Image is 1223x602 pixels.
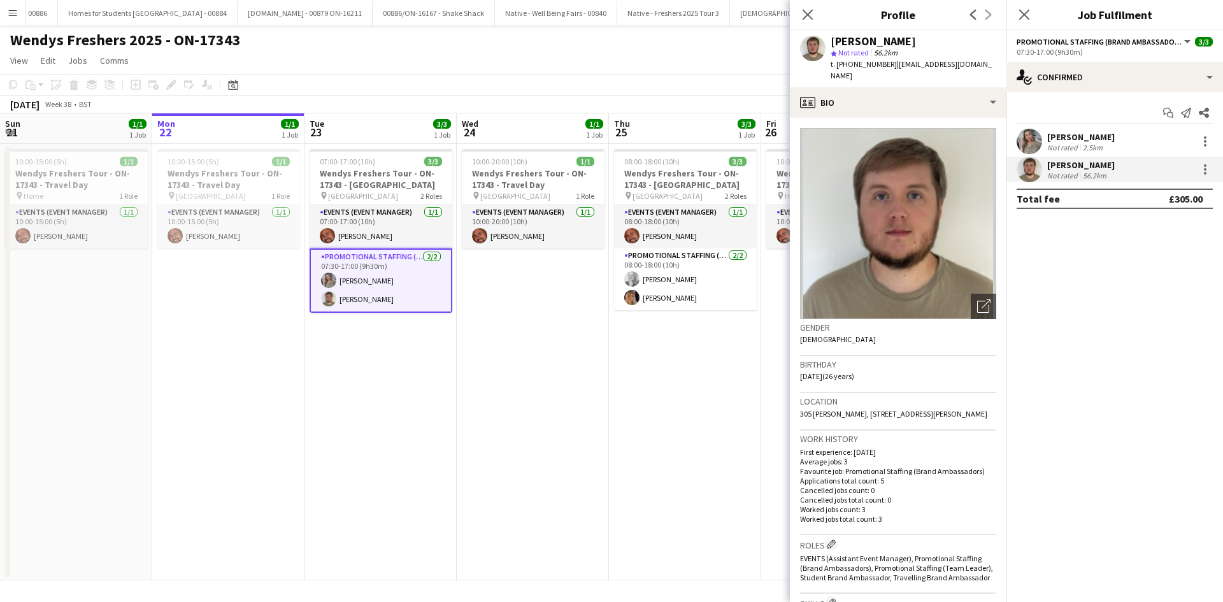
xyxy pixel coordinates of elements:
[310,118,324,129] span: Tue
[157,168,300,190] h3: Wendys Freshers Tour - ON-17343 - Travel Day
[1006,6,1223,23] h3: Job Fulfilment
[373,1,495,25] button: 00886/ON-16167 - Shake Shack
[800,538,996,551] h3: Roles
[800,371,854,381] span: [DATE] (26 years)
[614,205,757,248] app-card-role: Events (Event Manager)1/108:00-18:00 (10h)[PERSON_NAME]
[10,55,28,66] span: View
[633,191,703,201] span: [GEOGRAPHIC_DATA]
[614,149,757,310] app-job-card: 08:00-18:00 (10h)3/3Wendys Freshers Tour - ON-17343 - [GEOGRAPHIC_DATA] [GEOGRAPHIC_DATA]2 RolesE...
[800,476,996,485] p: Applications total count: 5
[725,191,747,201] span: 2 Roles
[5,52,33,69] a: View
[1006,62,1223,92] div: Confirmed
[614,168,757,190] h3: Wendys Freshers Tour - ON-17343 - [GEOGRAPHIC_DATA]
[764,125,776,140] span: 26
[971,294,996,319] div: Open photos pop-in
[800,505,996,514] p: Worked jobs count: 3
[5,118,20,129] span: Sun
[100,55,129,66] span: Comms
[157,205,300,248] app-card-role: Events (Event Manager)1/110:00-15:00 (5h)[PERSON_NAME]
[800,466,996,476] p: Favourite job: Promotional Staffing (Brand Ambassadors)
[800,457,996,466] p: Average jobs: 3
[800,554,993,582] span: EVENTS (Assistant Event Manager), Promotional Staffing (Brand Ambassadors), Promotional Staffing ...
[1017,192,1060,205] div: Total fee
[15,157,67,166] span: 10:00-15:00 (5h)
[624,157,680,166] span: 08:00-18:00 (10h)
[58,1,238,25] button: Homes for Students [GEOGRAPHIC_DATA] - 00884
[800,322,996,333] h3: Gender
[480,191,550,201] span: [GEOGRAPHIC_DATA]
[612,125,630,140] span: 25
[420,191,442,201] span: 2 Roles
[462,149,604,248] app-job-card: 10:00-20:00 (10h)1/1Wendys Freshers Tour - ON-17343 - Travel Day [GEOGRAPHIC_DATA]1 RoleEvents (E...
[68,55,87,66] span: Jobs
[271,191,290,201] span: 1 Role
[129,130,146,140] div: 1 Job
[41,55,55,66] span: Edit
[738,119,755,129] span: 3/3
[1169,192,1203,205] div: £305.00
[176,191,246,201] span: [GEOGRAPHIC_DATA]
[1047,131,1115,143] div: [PERSON_NAME]
[434,130,450,140] div: 1 Job
[5,149,148,248] app-job-card: 10:00-15:00 (5h)1/1Wendys Freshers Tour - ON-17343 - Travel Day Home1 RoleEvents (Event Manager)1...
[308,125,324,140] span: 23
[129,119,147,129] span: 1/1
[614,118,630,129] span: Thu
[238,1,373,25] button: [DOMAIN_NAME] - 00879 ON-16211
[310,248,452,313] app-card-role: Promotional Staffing (Brand Ambassadors)2/207:30-17:00 (9h30m)[PERSON_NAME][PERSON_NAME]
[800,334,876,344] span: [DEMOGRAPHIC_DATA]
[5,205,148,248] app-card-role: Events (Event Manager)1/110:00-15:00 (5h)[PERSON_NAME]
[3,125,20,140] span: 21
[10,31,241,50] h1: Wendys Freshers 2025 - ON-17343
[1047,143,1080,152] div: Not rated
[776,157,828,166] span: 10:00-15:00 (5h)
[730,1,943,25] button: [DEMOGRAPHIC_DATA][PERSON_NAME] 2025 Tour 2 - 00848
[155,125,175,140] span: 22
[790,87,1006,118] div: Bio
[310,205,452,248] app-card-role: Events (Event Manager)1/107:00-17:00 (10h)[PERSON_NAME]
[766,149,909,248] app-job-card: 10:00-15:00 (5h)1/1Wendys Freshers Tour - ON-17343 - Travel Day Home1 RoleEvents (Event Manager)1...
[495,1,617,25] button: Native - Well Being Fairs - 00840
[462,168,604,190] h3: Wendys Freshers Tour - ON-17343 - Travel Day
[282,130,298,140] div: 1 Job
[462,205,604,248] app-card-role: Events (Event Manager)1/110:00-20:00 (10h)[PERSON_NAME]
[831,59,992,80] span: | [EMAIL_ADDRESS][DOMAIN_NAME]
[310,168,452,190] h3: Wendys Freshers Tour - ON-17343 - [GEOGRAPHIC_DATA]
[42,99,74,109] span: Week 38
[36,52,61,69] a: Edit
[63,52,92,69] a: Jobs
[800,514,996,524] p: Worked jobs total count: 3
[576,191,594,201] span: 1 Role
[800,485,996,495] p: Cancelled jobs count: 0
[5,168,148,190] h3: Wendys Freshers Tour - ON-17343 - Travel Day
[831,36,916,47] div: [PERSON_NAME]
[168,157,219,166] span: 10:00-15:00 (5h)
[157,149,300,248] div: 10:00-15:00 (5h)1/1Wendys Freshers Tour - ON-17343 - Travel Day [GEOGRAPHIC_DATA]1 RoleEvents (Ev...
[272,157,290,166] span: 1/1
[472,157,527,166] span: 10:00-20:00 (10h)
[462,118,478,129] span: Wed
[328,191,398,201] span: [GEOGRAPHIC_DATA]
[433,119,451,129] span: 3/3
[1080,143,1105,152] div: 2.5km
[800,396,996,407] h3: Location
[800,128,996,319] img: Crew avatar or photo
[838,48,869,57] span: Not rated
[1080,171,1109,180] div: 56.2km
[766,168,909,190] h3: Wendys Freshers Tour - ON-17343 - Travel Day
[24,191,43,201] span: Home
[576,157,594,166] span: 1/1
[585,119,603,129] span: 1/1
[800,433,996,445] h3: Work history
[831,59,897,69] span: t. [PHONE_NUMBER]
[281,119,299,129] span: 1/1
[1017,37,1192,47] button: Promotional Staffing (Brand Ambassadors)
[800,409,987,419] span: 305 [PERSON_NAME], [STREET_ADDRESS][PERSON_NAME]
[79,99,92,109] div: BST
[310,149,452,313] app-job-card: 07:00-17:00 (10h)3/3Wendys Freshers Tour - ON-17343 - [GEOGRAPHIC_DATA] [GEOGRAPHIC_DATA]2 RolesE...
